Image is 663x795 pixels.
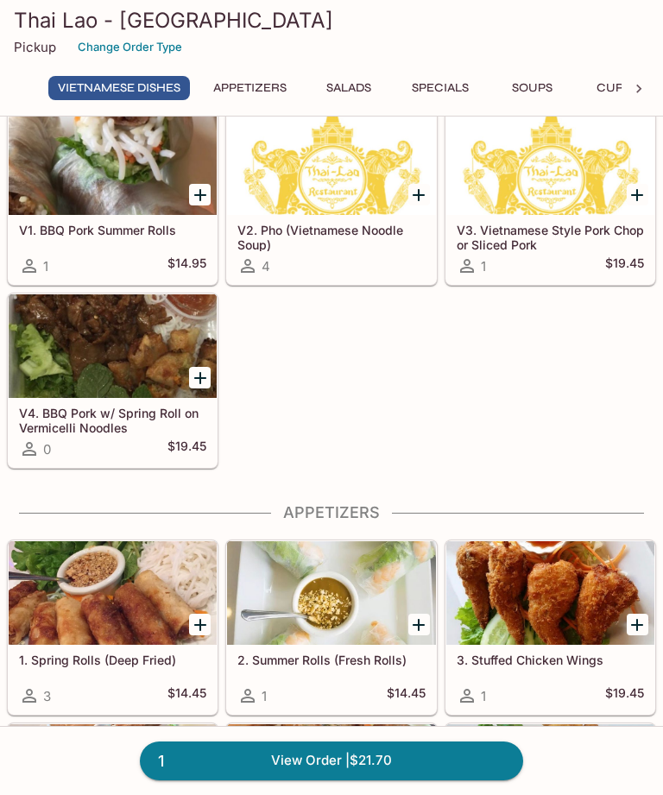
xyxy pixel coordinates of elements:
[8,293,218,468] a: V4. BBQ Pork w/ Spring Roll on Vermicelli Noodles0$19.45
[43,258,48,274] span: 1
[9,541,217,645] div: 1. Spring Rolls (Deep Fried)
[226,110,436,285] a: V2. Pho (Vietnamese Noodle Soup)4
[408,184,430,205] button: Add V2. Pho (Vietnamese Noodle Soup)
[140,741,523,779] a: 1View Order |$21.70
[14,39,56,55] p: Pickup
[627,184,648,205] button: Add V3. Vietnamese Style Pork Chop or Sliced Pork
[457,653,644,667] h5: 3. Stuffed Chicken Wings
[48,76,190,100] button: Vietnamese Dishes
[446,541,654,645] div: 3. Stuffed Chicken Wings
[43,688,51,704] span: 3
[167,685,206,706] h5: $14.45
[387,685,426,706] h5: $14.45
[408,614,430,635] button: Add 2. Summer Rolls (Fresh Rolls)
[445,540,655,715] a: 3. Stuffed Chicken Wings1$19.45
[227,111,435,215] div: V2. Pho (Vietnamese Noodle Soup)
[481,258,486,274] span: 1
[401,76,479,100] button: Specials
[262,258,270,274] span: 4
[8,540,218,715] a: 1. Spring Rolls (Deep Fried)3$14.45
[310,76,388,100] button: Salads
[227,541,435,645] div: 2. Summer Rolls (Fresh Rolls)
[19,406,206,434] h5: V4. BBQ Pork w/ Spring Roll on Vermicelli Noodles
[19,653,206,667] h5: 1. Spring Rolls (Deep Fried)
[43,441,51,457] span: 0
[189,184,211,205] button: Add V1. BBQ Pork Summer Rolls
[7,503,656,522] h4: Appetizers
[584,76,662,100] button: Curries
[70,34,190,60] button: Change Order Type
[9,111,217,215] div: V1. BBQ Pork Summer Rolls
[8,110,218,285] a: V1. BBQ Pork Summer Rolls1$14.95
[457,223,644,251] h5: V3. Vietnamese Style Pork Chop or Sliced Pork
[627,614,648,635] button: Add 3. Stuffed Chicken Wings
[237,653,425,667] h5: 2. Summer Rolls (Fresh Rolls)
[14,7,649,34] h3: Thai Lao - [GEOGRAPHIC_DATA]
[189,367,211,388] button: Add V4. BBQ Pork w/ Spring Roll on Vermicelli Noodles
[605,685,644,706] h5: $19.45
[493,76,571,100] button: Soups
[189,614,211,635] button: Add 1. Spring Rolls (Deep Fried)
[148,749,174,773] span: 1
[204,76,296,100] button: Appetizers
[262,688,267,704] span: 1
[167,256,206,276] h5: $14.95
[605,256,644,276] h5: $19.45
[19,223,206,237] h5: V1. BBQ Pork Summer Rolls
[446,111,654,215] div: V3. Vietnamese Style Pork Chop or Sliced Pork
[445,110,655,285] a: V3. Vietnamese Style Pork Chop or Sliced Pork1$19.45
[167,439,206,459] h5: $19.45
[226,540,436,715] a: 2. Summer Rolls (Fresh Rolls)1$14.45
[237,223,425,251] h5: V2. Pho (Vietnamese Noodle Soup)
[9,294,217,398] div: V4. BBQ Pork w/ Spring Roll on Vermicelli Noodles
[481,688,486,704] span: 1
